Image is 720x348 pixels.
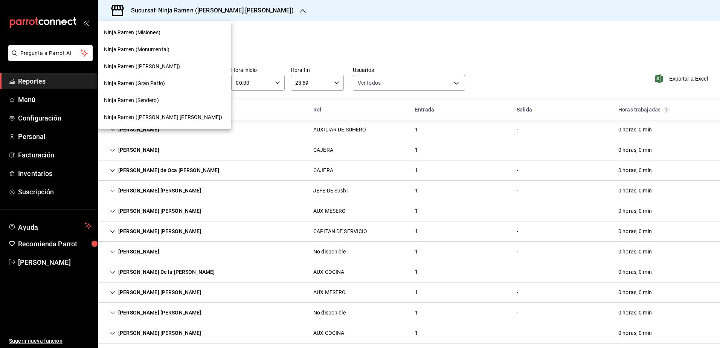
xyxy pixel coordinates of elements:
[104,29,160,37] span: Ninja Ramen (Misiones)
[98,92,231,109] div: Ninja Ramen (Sendero)
[104,79,165,87] span: Ninja Ramen (Gran Patio)
[98,58,231,75] div: Ninja Ramen ([PERSON_NAME])
[98,109,231,126] div: Ninja Ramen ([PERSON_NAME] [PERSON_NAME])
[98,24,231,41] div: Ninja Ramen (Misiones)
[104,46,169,53] span: Ninja Ramen (Monumental)
[98,75,231,92] div: Ninja Ramen (Gran Patio)
[98,41,231,58] div: Ninja Ramen (Monumental)
[104,113,222,121] span: Ninja Ramen ([PERSON_NAME] [PERSON_NAME])
[104,63,180,70] span: Ninja Ramen ([PERSON_NAME])
[104,96,159,104] span: Ninja Ramen (Sendero)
